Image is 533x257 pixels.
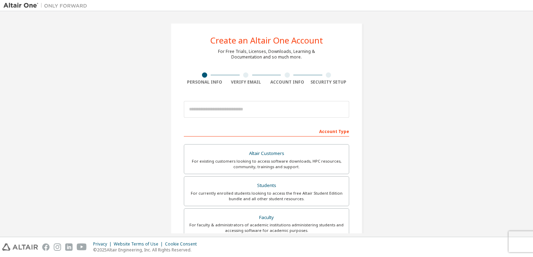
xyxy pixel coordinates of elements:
div: Students [188,181,345,190]
img: linkedin.svg [65,243,73,251]
div: Cookie Consent [165,241,201,247]
div: Create an Altair One Account [210,36,323,45]
img: facebook.svg [42,243,50,251]
div: Personal Info [184,79,225,85]
img: instagram.svg [54,243,61,251]
div: For existing customers looking to access software downloads, HPC resources, community, trainings ... [188,158,345,170]
div: Verify Email [225,79,267,85]
div: Altair Customers [188,149,345,158]
div: Website Terms of Use [114,241,165,247]
img: Altair One [3,2,91,9]
div: Security Setup [308,79,350,85]
p: © 2025 Altair Engineering, Inc. All Rights Reserved. [93,247,201,253]
img: youtube.svg [77,243,87,251]
div: For faculty & administrators of academic institutions administering students and accessing softwa... [188,222,345,233]
div: Account Type [184,125,349,137]
div: For Free Trials, Licenses, Downloads, Learning & Documentation and so much more. [218,49,315,60]
img: altair_logo.svg [2,243,38,251]
div: Privacy [93,241,114,247]
div: Faculty [188,213,345,223]
div: For currently enrolled students looking to access the free Altair Student Edition bundle and all ... [188,190,345,202]
div: Account Info [266,79,308,85]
